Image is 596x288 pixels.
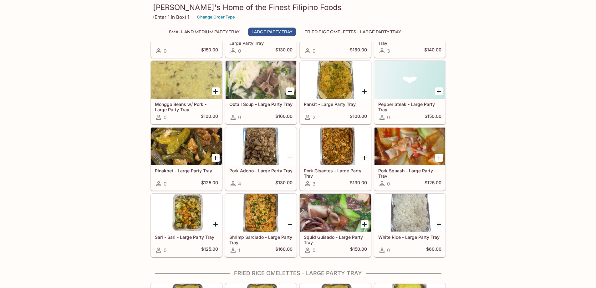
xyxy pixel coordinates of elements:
[286,87,294,95] button: Add Oxtail Soup - Large Party Tray
[164,114,166,120] span: 0
[387,247,390,253] span: 0
[378,234,441,240] h5: White Rice - Large Party Tray
[151,61,222,99] div: Monggo Beans w/ Pork - Large Party Tray
[166,28,243,36] button: Small and Medium Party Tray
[426,246,441,254] h5: $60.00
[300,61,371,99] div: Pansit - Large Party Tray
[275,47,293,55] h5: $130.00
[229,234,293,245] h5: Shrimp Sarciado - Large Party Tray
[378,168,441,178] h5: Pork Squash - Large Party Tray
[201,113,218,121] h5: $100.00
[304,168,367,178] h5: Pork Gisantes - Large Party Tray
[301,28,405,36] button: Fried Rice Omelettes - Large Party Tray
[238,247,240,253] span: 1
[226,61,296,99] div: Oxtail Soup - Large Party Tray
[238,114,241,120] span: 0
[164,181,166,187] span: 0
[225,61,297,124] a: Oxtail Soup - Large Party Tray0$160.00
[313,114,315,120] span: 2
[304,234,367,245] h5: Squid Guisado - Large Party Tray
[201,246,218,254] h5: $125.00
[275,246,293,254] h5: $160.00
[155,234,218,240] h5: Sari - Sari - Large Party Tray
[435,154,443,162] button: Add Pork Squash - Large Party Tray
[300,61,371,124] a: Pansit - Large Party Tray2$100.00
[275,180,293,187] h5: $130.00
[201,180,218,187] h5: $125.00
[361,87,369,95] button: Add Pansit - Large Party Tray
[425,180,441,187] h5: $125.00
[155,102,218,112] h5: Monggo Beans w/ Pork - Large Party Tray
[229,102,293,107] h5: Oxtail Soup - Large Party Tray
[238,181,241,187] span: 4
[387,181,390,187] span: 0
[374,61,445,99] div: Pepper Steak - Large Party Tray
[229,168,293,173] h5: Pork Adobo - Large Party Tray
[387,48,390,54] span: 3
[350,47,367,55] h5: $160.00
[248,28,296,36] button: Large Party Tray
[226,194,296,232] div: Shrimp Sarciado - Large Party Tray
[361,220,369,228] button: Add Squid Guisado - Large Party Tray
[300,194,371,232] div: Squid Guisado - Large Party Tray
[225,127,297,191] a: Pork Adobo - Large Party Tray4$130.00
[151,194,222,232] div: Sari - Sari - Large Party Tray
[226,128,296,165] div: Pork Adobo - Large Party Tray
[300,128,371,165] div: Pork Gisantes - Large Party Tray
[286,154,294,162] button: Add Pork Adobo - Large Party Tray
[150,270,446,277] h4: Fried Rice Omelettes - Large Party Tray
[151,127,222,191] a: Pinakbet - Large Party Tray0$125.00
[151,128,222,165] div: Pinakbet - Large Party Tray
[212,87,220,95] button: Add Monggo Beans w/ Pork - Large Party Tray
[153,3,443,12] h3: [PERSON_NAME]'s Home of the Finest Filipino Foods
[275,113,293,121] h5: $160.00
[155,168,218,173] h5: Pinakbet - Large Party Tray
[435,87,443,95] button: Add Pepper Steak - Large Party Tray
[212,154,220,162] button: Add Pinakbet - Large Party Tray
[387,114,390,120] span: 0
[151,61,222,124] a: Monggo Beans w/ Pork - Large Party Tray0$100.00
[194,12,238,22] button: Change Order Type
[374,128,445,165] div: Pork Squash - Large Party Tray
[212,220,220,228] button: Add Sari - Sari - Large Party Tray
[350,180,367,187] h5: $130.00
[361,154,369,162] button: Add Pork Gisantes - Large Party Tray
[313,48,315,54] span: 0
[201,47,218,55] h5: $150.00
[378,102,441,112] h5: Pepper Steak - Large Party Tray
[300,127,371,191] a: Pork Gisantes - Large Party Tray3$130.00
[300,194,371,257] a: Squid Guisado - Large Party Tray0$150.00
[238,48,241,54] span: 0
[313,247,315,253] span: 0
[374,61,446,124] a: Pepper Steak - Large Party Tray0$150.00
[350,246,367,254] h5: $150.00
[374,127,446,191] a: Pork Squash - Large Party Tray0$125.00
[225,194,297,257] a: Shrimp Sarciado - Large Party Tray1$160.00
[424,47,441,55] h5: $140.00
[425,113,441,121] h5: $150.00
[313,181,315,187] span: 3
[164,247,166,253] span: 0
[304,102,367,107] h5: Pansit - Large Party Tray
[286,220,294,228] button: Add Shrimp Sarciado - Large Party Tray
[350,113,367,121] h5: $100.00
[153,14,189,20] p: (Enter 1 in Box) 1
[151,194,222,257] a: Sari - Sari - Large Party Tray0$125.00
[374,194,445,232] div: White Rice - Large Party Tray
[374,194,446,257] a: White Rice - Large Party Tray0$60.00
[164,48,166,54] span: 0
[435,220,443,228] button: Add White Rice - Large Party Tray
